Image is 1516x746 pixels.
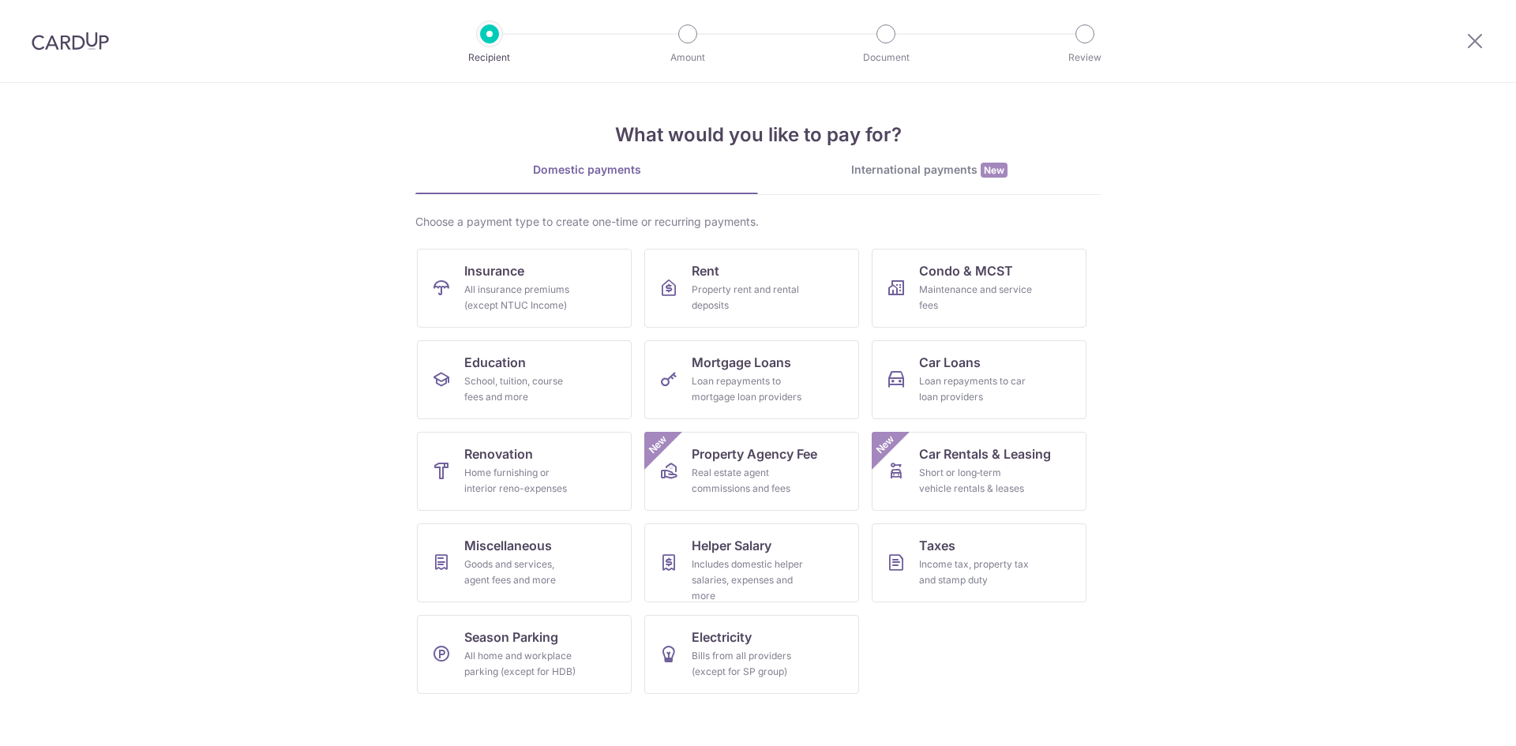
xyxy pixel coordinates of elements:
[692,628,752,647] span: Electricity
[464,557,578,588] div: Goods and services, agent fees and more
[981,163,1008,178] span: New
[692,648,805,680] div: Bills from all providers (except for SP group)
[417,340,632,419] a: EducationSchool, tuition, course fees and more
[645,432,671,458] span: New
[417,615,632,694] a: Season ParkingAll home and workplace parking (except for HDB)
[872,432,1086,511] a: Car Rentals & LeasingShort or long‑term vehicle rentals & leasesNew
[872,523,1086,602] a: TaxesIncome tax, property tax and stamp duty
[919,465,1033,497] div: Short or long‑term vehicle rentals & leases
[415,121,1101,149] h4: What would you like to pay for?
[919,282,1033,313] div: Maintenance and service fees
[417,432,632,511] a: RenovationHome furnishing or interior reno-expenses
[919,444,1051,463] span: Car Rentals & Leasing
[464,261,524,280] span: Insurance
[644,249,859,328] a: RentProperty rent and rental deposits
[644,615,859,694] a: ElectricityBills from all providers (except for SP group)
[464,536,552,555] span: Miscellaneous
[692,444,817,463] span: Property Agency Fee
[692,353,791,372] span: Mortgage Loans
[464,628,558,647] span: Season Parking
[644,340,859,419] a: Mortgage LoansLoan repayments to mortgage loan providers
[32,32,109,51] img: CardUp
[692,261,719,280] span: Rent
[431,50,548,66] p: Recipient
[464,648,578,680] div: All home and workplace parking (except for HDB)
[415,214,1101,230] div: Choose a payment type to create one-time or recurring payments.
[758,162,1101,178] div: International payments
[872,249,1086,328] a: Condo & MCSTMaintenance and service fees
[464,353,526,372] span: Education
[464,444,533,463] span: Renovation
[464,373,578,405] div: School, tuition, course fees and more
[919,353,981,372] span: Car Loans
[692,373,805,405] div: Loan repayments to mortgage loan providers
[644,523,859,602] a: Helper SalaryIncludes domestic helper salaries, expenses and more
[415,162,758,178] div: Domestic payments
[692,282,805,313] div: Property rent and rental deposits
[417,249,632,328] a: InsuranceAll insurance premiums (except NTUC Income)
[644,432,859,511] a: Property Agency FeeReal estate agent commissions and feesNew
[417,523,632,602] a: MiscellaneousGoods and services, agent fees and more
[919,557,1033,588] div: Income tax, property tax and stamp duty
[872,340,1086,419] a: Car LoansLoan repayments to car loan providers
[692,536,771,555] span: Helper Salary
[692,465,805,497] div: Real estate agent commissions and fees
[1026,50,1143,66] p: Review
[1415,699,1500,738] iframe: Opens a widget where you can find more information
[872,432,899,458] span: New
[919,261,1013,280] span: Condo & MCST
[919,536,955,555] span: Taxes
[464,282,578,313] div: All insurance premiums (except NTUC Income)
[919,373,1033,405] div: Loan repayments to car loan providers
[464,465,578,497] div: Home furnishing or interior reno-expenses
[629,50,746,66] p: Amount
[827,50,944,66] p: Document
[692,557,805,604] div: Includes domestic helper salaries, expenses and more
